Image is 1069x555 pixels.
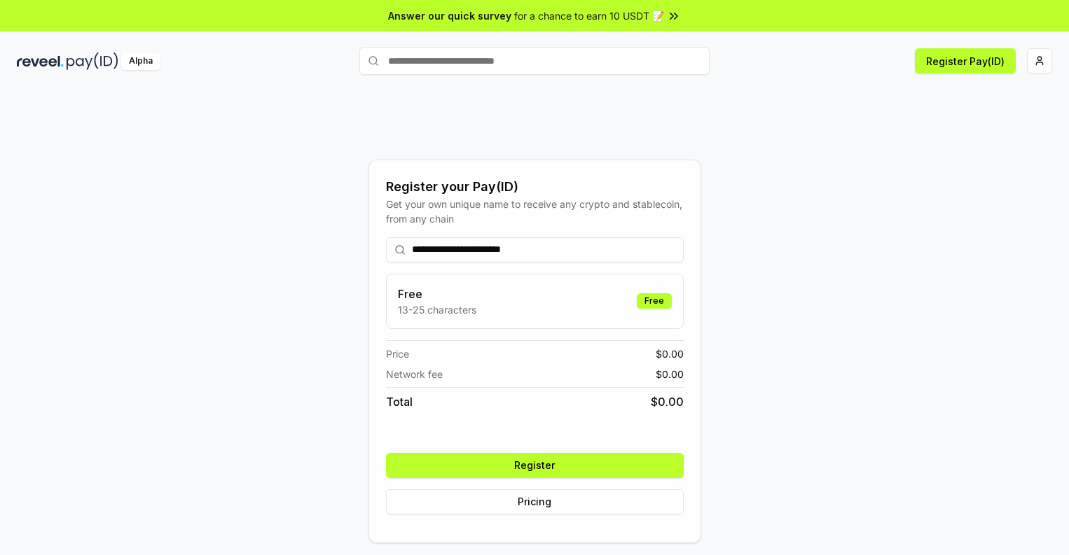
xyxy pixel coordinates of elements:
[398,286,476,302] h3: Free
[121,52,160,70] div: Alpha
[386,453,684,478] button: Register
[514,8,664,23] span: for a chance to earn 10 USDT 📝
[386,197,684,226] div: Get your own unique name to receive any crypto and stablecoin, from any chain
[656,346,684,361] span: $ 0.00
[386,367,443,381] span: Network fee
[386,489,684,514] button: Pricing
[651,393,684,410] span: $ 0.00
[637,293,672,309] div: Free
[386,393,413,410] span: Total
[386,346,409,361] span: Price
[388,8,511,23] span: Answer our quick survey
[398,302,476,317] p: 13-25 characters
[386,177,684,197] div: Register your Pay(ID)
[17,52,64,70] img: reveel_dark
[67,52,118,70] img: pay_id
[915,48,1016,73] button: Register Pay(ID)
[656,367,684,381] span: $ 0.00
